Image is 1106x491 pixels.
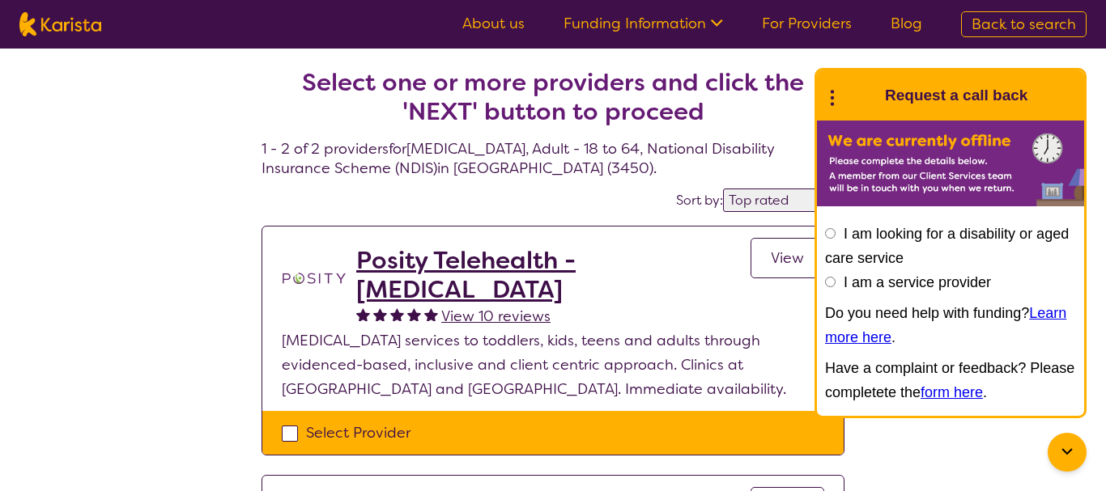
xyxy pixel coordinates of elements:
[844,274,991,290] label: I am a service provider
[441,304,551,328] a: View 10 reviews
[19,12,101,36] img: Karista logo
[373,307,387,321] img: fullstar
[762,14,852,33] a: For Providers
[390,307,404,321] img: fullstar
[356,307,370,321] img: fullstar
[961,11,1087,37] a: Back to search
[676,192,723,209] label: Sort by:
[564,14,723,33] a: Funding Information
[424,307,438,321] img: fullstar
[407,307,421,321] img: fullstar
[462,14,525,33] a: About us
[885,83,1027,108] h1: Request a call back
[891,14,922,33] a: Blog
[262,29,844,178] h4: 1 - 2 of 2 providers for [MEDICAL_DATA] , Adult - 18 to 64 , National Disability Insurance Scheme...
[843,79,875,112] img: Karista
[751,238,824,278] a: View
[817,121,1084,206] img: Karista offline chat form to request call back
[825,226,1069,266] label: I am looking for a disability or aged care service
[825,301,1076,349] p: Do you need help with funding? .
[825,356,1076,404] p: Have a complaint or feedback? Please completete the .
[281,68,825,126] h2: Select one or more providers and click the 'NEXT' button to proceed
[282,328,824,401] p: [MEDICAL_DATA] services to toddlers, kids, teens and adults through evidenced-based, inclusive an...
[771,248,804,268] span: View
[972,15,1076,34] span: Back to search
[921,384,983,400] a: form here
[282,246,347,311] img: t1bslo80pcylnzwjhndq.png
[441,307,551,326] span: View 10 reviews
[356,246,751,304] a: Posity Telehealth - [MEDICAL_DATA]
